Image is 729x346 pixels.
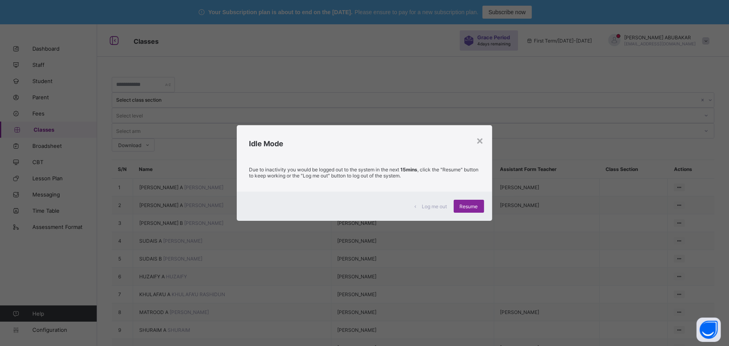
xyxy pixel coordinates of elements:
[422,203,447,209] span: Log me out
[697,318,721,342] button: Open asap
[460,203,478,209] span: Resume
[400,167,417,173] strong: 15mins
[476,133,484,147] div: ×
[249,139,480,148] h2: Idle Mode
[249,167,480,179] p: Due to inactivity you would be logged out to the system in the next , click the "Resume" button t...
